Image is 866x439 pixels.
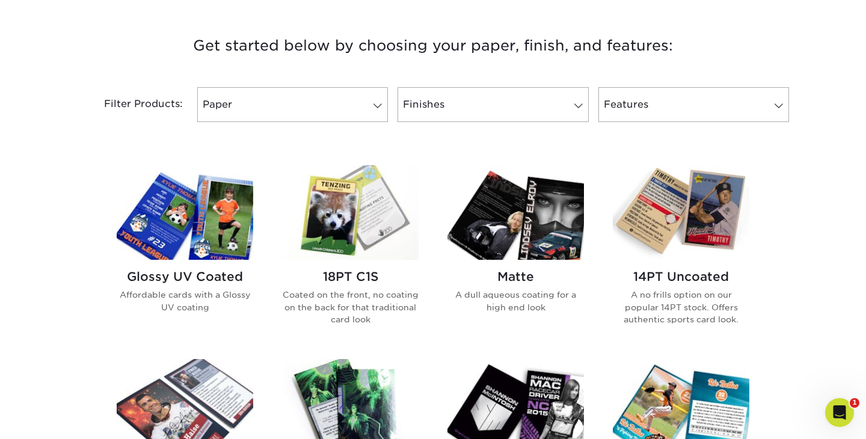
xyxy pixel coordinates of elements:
[447,289,584,313] p: A dull aqueous coating for a high end look
[447,165,584,260] img: Matte Trading Cards
[197,87,388,122] a: Paper
[117,165,253,345] a: Glossy UV Coated Trading Cards Glossy UV Coated Affordable cards with a Glossy UV coating
[117,289,253,313] p: Affordable cards with a Glossy UV coating
[825,398,854,427] iframe: Intercom live chat
[282,289,419,325] p: Coated on the front, no coating on the back for that traditional card look
[447,165,584,345] a: Matte Trading Cards Matte A dull aqueous coating for a high end look
[282,165,419,260] img: 18PT C1S Trading Cards
[117,165,253,260] img: Glossy UV Coated Trading Cards
[598,87,789,122] a: Features
[613,165,749,345] a: 14PT Uncoated Trading Cards 14PT Uncoated A no frills option on our popular 14PT stock. Offers au...
[72,87,192,122] div: Filter Products:
[117,269,253,284] h2: Glossy UV Coated
[282,269,419,284] h2: 18PT C1S
[447,269,584,284] h2: Matte
[613,165,749,260] img: 14PT Uncoated Trading Cards
[398,87,588,122] a: Finishes
[81,19,785,73] h3: Get started below by choosing your paper, finish, and features:
[613,289,749,325] p: A no frills option on our popular 14PT stock. Offers authentic sports card look.
[613,269,749,284] h2: 14PT Uncoated
[850,398,859,408] span: 1
[282,165,419,345] a: 18PT C1S Trading Cards 18PT C1S Coated on the front, no coating on the back for that traditional ...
